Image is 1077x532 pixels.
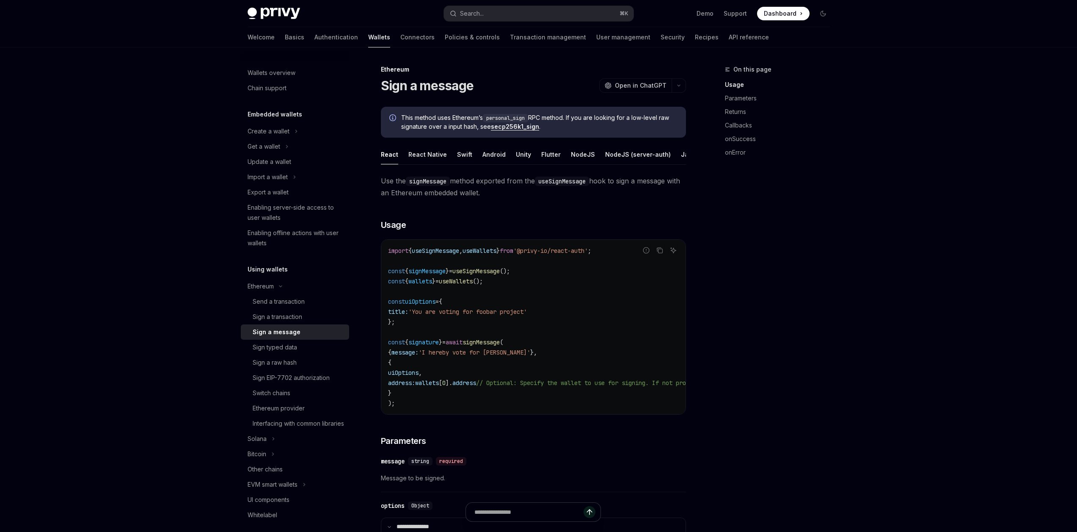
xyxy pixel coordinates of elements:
a: Ethereum provider [241,401,349,416]
span: This method uses Ethereum’s RPC method. If you are looking for a low-level raw signature over a i... [401,114,678,131]
code: useSignMessage [535,177,589,186]
span: from [500,247,513,255]
button: Swift [457,144,472,164]
span: useSignMessage [452,267,500,275]
div: Sign typed data [253,342,297,352]
span: Use the method exported from the hook to sign a message with an Ethereum embedded wallet. [381,175,686,199]
a: Update a wallet [241,154,349,169]
span: , [459,247,463,255]
button: Toggle Get a wallet section [241,139,349,154]
span: ⌘ K [620,10,628,17]
span: import [388,247,408,255]
div: EVM smart wallets [248,479,297,490]
button: Ask AI [668,245,679,256]
span: Parameters [381,435,426,447]
span: = [449,267,452,275]
span: }, [530,349,537,356]
a: Send a transaction [241,294,349,309]
div: Solana [248,434,267,444]
button: Open in ChatGPT [599,78,672,93]
span: 'You are voting for foobar project' [408,308,527,316]
span: On this page [733,64,771,75]
span: Open in ChatGPT [615,81,667,90]
span: { [405,267,408,275]
a: Interfacing with common libraries [241,416,349,431]
span: = [435,277,439,285]
a: Parameters [725,91,837,105]
button: Toggle EVM smart wallets section [241,477,349,492]
span: ( [500,338,503,346]
button: Unity [516,144,531,164]
div: Send a transaction [253,296,305,307]
button: Android [482,144,506,164]
span: signature [408,338,439,346]
button: Toggle Solana section [241,431,349,446]
span: useSignMessage [412,247,459,255]
span: = [435,298,439,305]
div: required [436,457,466,465]
a: Wallets overview [241,65,349,80]
button: Copy the contents from the code block [654,245,665,256]
a: Returns [725,105,837,119]
div: Sign a raw hash [253,357,297,368]
h5: Using wallets [248,264,288,274]
div: Create a wallet [248,126,289,136]
button: React [381,144,398,164]
div: Bitcoin [248,449,266,459]
a: Transaction management [510,27,586,47]
span: { [408,247,412,255]
a: onError [725,146,837,159]
div: Enabling server-side access to user wallets [248,202,344,223]
a: Enabling offline actions with user wallets [241,225,349,251]
span: wallets [415,379,439,387]
div: Get a wallet [248,141,280,152]
span: const [388,298,405,305]
a: Basics [285,27,304,47]
button: Report incorrect code [641,245,652,256]
code: personal_sign [483,114,528,122]
div: Import a wallet [248,172,288,182]
button: NodeJS (server-auth) [605,144,671,164]
a: Export a wallet [241,185,349,200]
div: Ethereum [381,65,686,74]
button: NodeJS [571,144,595,164]
div: Sign a transaction [253,312,302,322]
div: Switch chains [253,388,290,398]
span: uiOptions [388,369,419,377]
div: Interfacing with common libraries [253,418,344,429]
a: Sign a raw hash [241,355,349,370]
span: const [388,338,405,346]
span: const [388,277,405,285]
span: '@privy-io/react-auth' [513,247,588,255]
span: const [388,267,405,275]
h1: Sign a message [381,78,474,93]
span: 'I hereby vote for [PERSON_NAME]' [419,349,530,356]
span: } [446,267,449,275]
a: Sign EIP-7702 authorization [241,370,349,385]
div: Other chains [248,464,283,474]
a: Support [724,9,747,18]
a: Sign typed data [241,340,349,355]
button: Toggle Ethereum section [241,279,349,294]
div: Sign EIP-7702 authorization [253,373,330,383]
a: Chain support [241,80,349,96]
a: Wallets [368,27,390,47]
a: Callbacks [725,119,837,132]
div: Export a wallet [248,187,289,197]
button: Java [681,144,696,164]
a: Welcome [248,27,275,47]
span: [ [439,379,442,387]
span: uiOptions [405,298,435,305]
a: Policies & controls [445,27,500,47]
span: title: [388,308,408,316]
div: Update a wallet [248,157,291,167]
div: message [381,457,405,465]
span: // Optional: Specify the wallet to use for signing. If not provided, the first wallet will be used. [476,379,811,387]
a: User management [596,27,650,47]
span: useWallets [439,277,473,285]
a: Recipes [695,27,719,47]
span: } [439,338,442,346]
h5: Embedded wallets [248,109,302,119]
img: dark logo [248,8,300,19]
span: } [496,247,500,255]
